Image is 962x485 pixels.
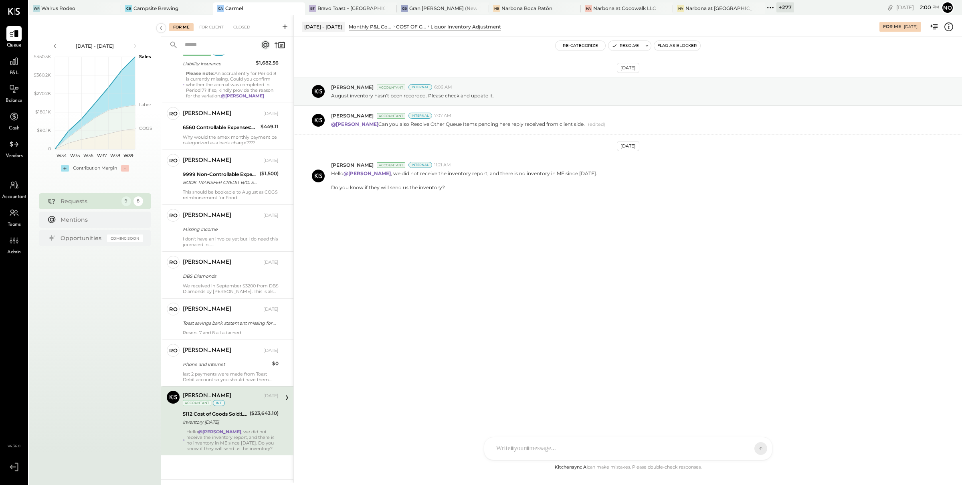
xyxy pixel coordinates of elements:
[344,170,391,176] strong: @[PERSON_NAME]
[263,306,279,313] div: [DATE]
[263,393,279,399] div: [DATE]
[183,157,231,165] div: [PERSON_NAME]
[349,23,392,30] div: Monthly P&L Comparison
[183,236,279,247] div: I don't have an invoice yet but I do need this journaled in...
[186,71,279,99] div: An accrual entry for Period 8 is currently missing. Could you confirm whether the accrual was com...
[125,5,132,12] div: CB
[34,72,51,78] text: $360.2K
[0,137,28,160] a: Vendors
[183,347,231,355] div: [PERSON_NAME]
[48,146,51,152] text: 0
[263,259,279,266] div: [DATE]
[213,400,225,406] div: int
[183,392,231,400] div: [PERSON_NAME]
[331,121,585,128] p: Can you also Resolve Other Queue Items pending here reply received from client side.
[183,360,270,368] div: Phone and Internet
[501,5,552,12] div: Narbona Boca Ratōn
[139,102,151,107] text: Labor
[73,165,117,172] div: Contribution Margin
[302,22,345,32] div: [DATE] - [DATE]
[183,134,279,145] div: Why would the amex monthly payment be categorized as a bank charge????
[169,110,178,117] div: ro
[0,81,28,105] a: Balance
[183,259,231,267] div: [PERSON_NAME]
[133,196,143,206] div: 8
[61,42,129,49] div: [DATE] - [DATE]
[183,110,231,118] div: [PERSON_NAME]
[556,41,605,51] button: Re-Categorize
[225,5,243,12] div: Carmel
[317,5,385,12] div: Bravo Toast – [GEOGRAPHIC_DATA]
[0,233,28,256] a: Admin
[123,153,133,158] text: W39
[608,41,642,51] button: Resolve
[331,121,378,127] strong: @[PERSON_NAME]
[183,400,211,406] div: Accountant
[183,170,257,178] div: 9999 Non-Controllable Expenses:Other Income and Expenses:To Be Classified
[941,1,954,14] button: No
[261,123,279,131] div: $449.11
[588,121,605,128] span: (edited)
[70,153,80,158] text: W35
[263,111,279,117] div: [DATE]
[229,23,254,31] div: Closed
[256,59,279,67] div: $1,682.56
[883,24,901,30] div: For Me
[183,410,247,418] div: 5112 Cost of Goods Sold:Liquor Inventory Adjustment
[34,54,51,59] text: $450.3K
[35,109,51,115] text: $180.1K
[408,162,432,168] div: Internal
[593,5,656,12] div: Narbona at Cocowalk LLC
[217,5,224,12] div: Ca
[183,225,276,233] div: Missing Income
[169,23,194,31] div: For Me
[331,84,374,91] span: [PERSON_NAME]
[776,2,794,12] div: + 277
[121,165,129,172] div: -
[9,125,19,132] span: Cash
[8,221,21,228] span: Teams
[61,216,139,224] div: Mentions
[677,5,684,12] div: Na
[183,305,231,313] div: [PERSON_NAME]
[169,157,178,164] div: ro
[139,125,152,131] text: COGS
[83,153,93,158] text: W36
[169,305,178,313] div: ro
[685,5,753,12] div: Narbona at [GEOGRAPHIC_DATA] LLC
[617,141,639,151] div: [DATE]
[183,330,279,335] div: Resent 7 and 8 all attached
[133,5,178,12] div: Campsite Brewing
[263,158,279,164] div: [DATE]
[377,162,405,168] div: Accountant
[0,54,28,77] a: P&L
[61,197,117,205] div: Requests
[139,54,151,59] text: Sales
[169,212,178,219] div: ro
[183,272,276,280] div: DBS Diamonds
[396,23,426,30] div: COST OF GOODS SOLD (COGS)
[7,42,22,49] span: Queue
[260,170,279,178] div: ($1,500)
[107,234,143,242] div: Coming Soon
[331,92,494,99] p: August inventory hasn’t been recorded. Please check and update it.
[183,178,257,186] div: BOOK TRANSFER CREDIT B/O: SUNSET JAZZ, LLC [GEOGRAPHIC_DATA] [GEOGRAPHIC_DATA] XXXXX-7358 US REF:...
[434,162,451,168] span: 11:21 AM
[169,347,178,354] div: ro
[377,85,405,90] div: Accountant
[401,5,408,12] div: GB
[183,371,279,382] div: last 2 payments were made from Toast Debit account so you should have them there on the last stat...
[896,4,939,11] div: [DATE]
[0,109,28,132] a: Cash
[183,60,253,68] div: Liability Insurance
[493,5,500,12] div: NB
[183,319,276,327] div: Toast savings bank statement missing for P07.25
[409,5,477,12] div: Gran [PERSON_NAME] (New)
[886,3,894,12] div: copy link
[309,5,316,12] div: BT
[6,153,23,160] span: Vendors
[434,113,451,119] span: 7:07 AM
[331,112,374,119] span: [PERSON_NAME]
[57,153,67,158] text: W34
[183,189,279,200] div: This should be bookable to August as COGS reimbursement for Food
